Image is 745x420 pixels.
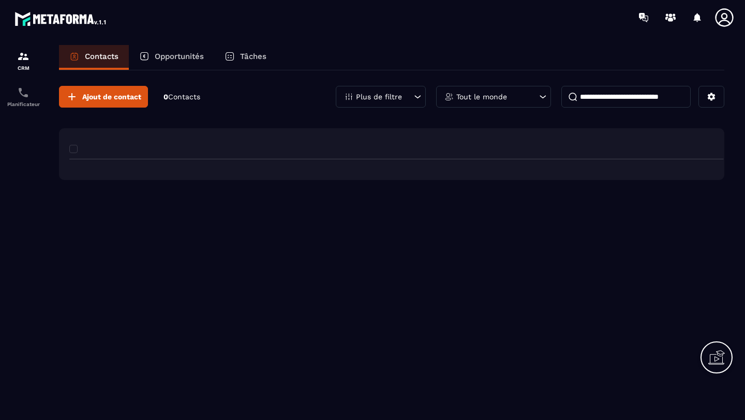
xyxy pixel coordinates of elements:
[3,42,44,79] a: formationformationCRM
[155,52,204,61] p: Opportunités
[240,52,266,61] p: Tâches
[214,45,277,70] a: Tâches
[82,92,141,102] span: Ajout de contact
[14,9,108,28] img: logo
[163,92,200,102] p: 0
[59,45,129,70] a: Contacts
[59,86,148,108] button: Ajout de contact
[3,65,44,71] p: CRM
[3,79,44,115] a: schedulerschedulerPlanificateur
[168,93,200,101] span: Contacts
[17,50,29,63] img: formation
[356,93,402,100] p: Plus de filtre
[85,52,118,61] p: Contacts
[456,93,507,100] p: Tout le monde
[3,101,44,107] p: Planificateur
[129,45,214,70] a: Opportunités
[17,86,29,99] img: scheduler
